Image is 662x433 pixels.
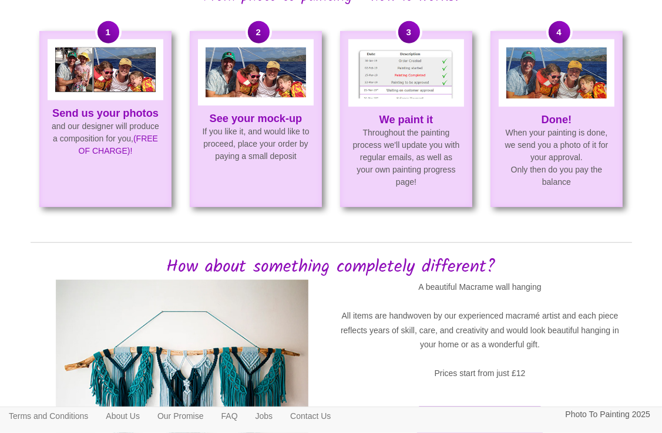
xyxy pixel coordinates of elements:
[565,407,650,422] p: Photo To Painting 2025
[549,21,570,43] span: 4
[213,407,247,425] a: FAQ
[340,280,620,395] p: A beautiful Macrame wall hanging All items are handwoven by our experienced macramé artist and ea...
[341,114,471,188] p: Throughout the painting process we'll update you with regular emails, as well as your own paintin...
[248,21,270,43] span: 2
[52,107,159,119] strong: Send us your photos
[42,258,620,277] h1: How about something completely different?
[41,107,170,157] p: and our designer will produce a composition for you,
[149,407,213,425] a: Our Promise
[55,48,155,92] img: Original Photo
[97,407,149,425] a: About Us
[379,114,434,126] strong: We paint it
[492,114,621,188] p: When your painting is done, we send you a photo of it for your approval. Only then do you pay the...
[98,21,119,43] span: 1
[206,48,305,97] img: Mock-up
[79,134,158,155] span: (FREE OF CHARGE)!
[506,48,606,99] img: Finished Painting
[191,113,321,163] p: If you like it, and would like to proceed, place your order by paying a small deposit
[281,407,340,425] a: Contact Us
[398,21,420,43] span: 3
[247,407,282,425] a: Jobs
[210,113,303,124] strong: See your mock-up
[356,48,456,99] img: Painting Progress
[542,114,572,126] strong: Done!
